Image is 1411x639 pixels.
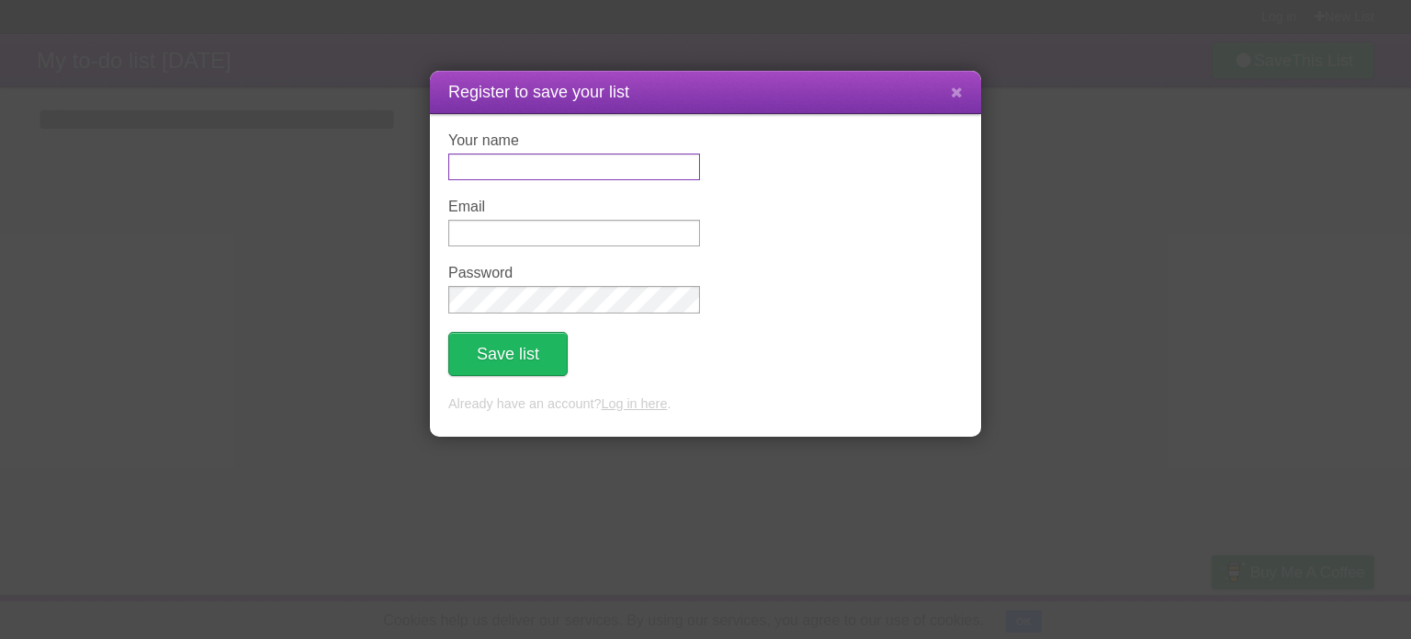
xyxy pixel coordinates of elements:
p: Already have an account? . [448,394,963,415]
button: Save list [448,332,568,376]
label: Your name [448,132,700,149]
label: Email [448,199,700,215]
label: Password [448,265,700,281]
a: Log in here [601,396,667,411]
h1: Register to save your list [448,80,963,105]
